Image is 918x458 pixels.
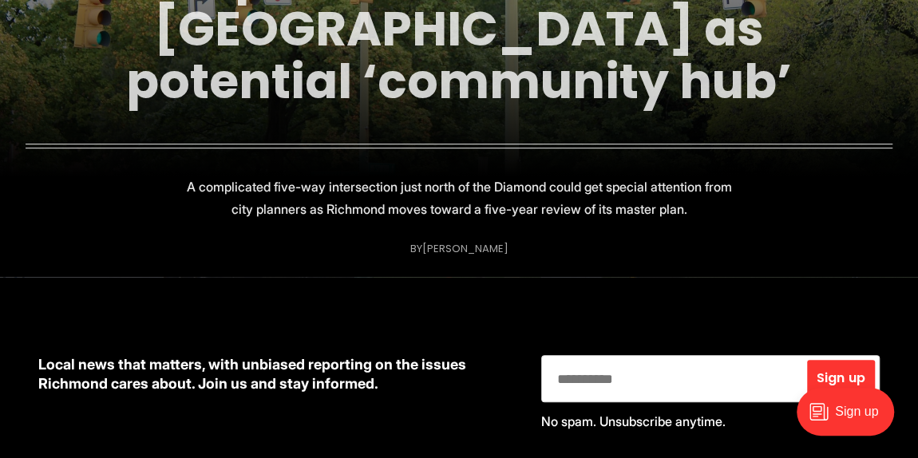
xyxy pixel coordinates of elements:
[817,372,865,385] span: Sign up
[38,355,516,393] p: Local news that matters, with unbiased reporting on the issues Richmond cares about. Join us and ...
[175,176,743,220] p: A complicated five-way intersection just north of the Diamond could get special attention from ci...
[541,413,726,429] span: No spam. Unsubscribe anytime.
[410,243,508,255] div: By
[422,241,508,256] a: [PERSON_NAME]
[807,360,875,397] button: Sign up
[783,380,918,458] iframe: portal-trigger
